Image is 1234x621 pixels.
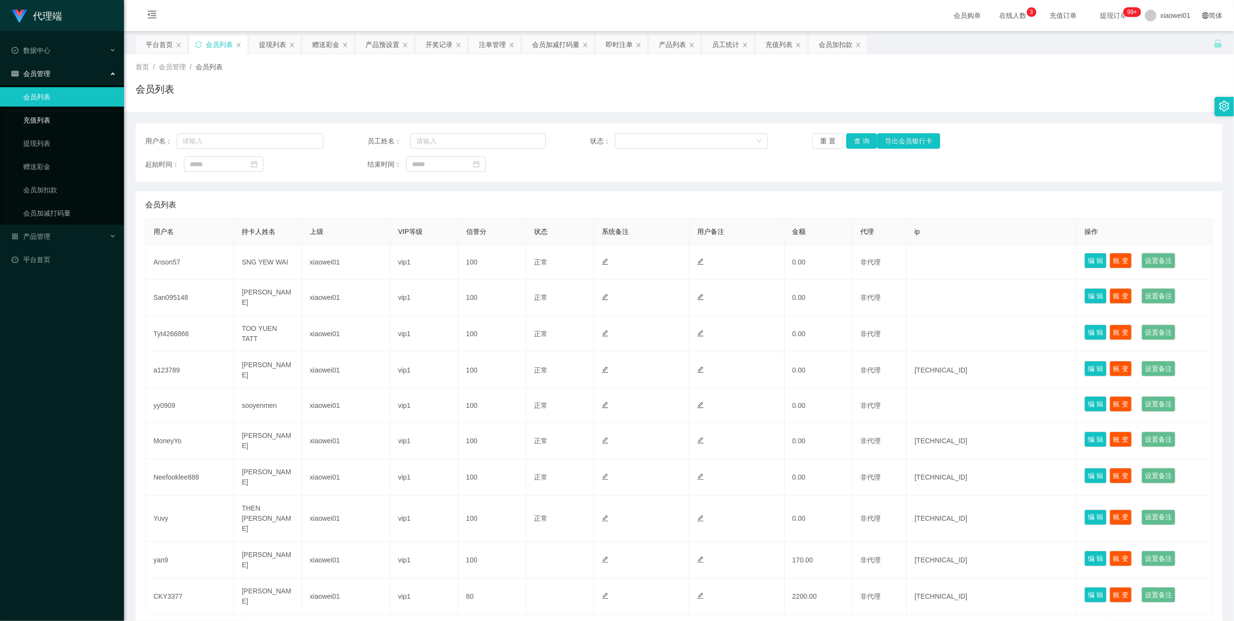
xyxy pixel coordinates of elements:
i: 图标: sync [195,41,202,48]
div: 提现列表 [259,35,286,54]
i: 图标: down [756,138,762,145]
i: 图标: appstore-o [12,233,18,240]
i: 图标: edit [602,366,609,373]
span: 非代理 [860,366,881,374]
button: 编 辑 [1084,468,1107,483]
i: 图标: unlock [1214,39,1222,48]
td: xiaowei01 [302,459,390,496]
span: 非代理 [860,514,881,522]
button: 设置备注 [1142,325,1175,340]
input: 请输入 [177,133,323,149]
button: 账 变 [1110,468,1132,483]
button: 设置备注 [1142,288,1175,304]
i: 图标: edit [602,556,609,563]
button: 设置备注 [1142,587,1175,603]
button: 设置备注 [1142,396,1175,412]
i: 图标: close [855,42,861,48]
button: 账 变 [1110,253,1132,268]
i: 图标: edit [697,556,704,563]
button: 设置备注 [1142,361,1175,376]
i: 图标: edit [602,402,609,408]
button: 编 辑 [1084,325,1107,340]
td: [PERSON_NAME] [234,542,302,578]
td: 0.00 [785,459,853,496]
span: 金额 [792,228,806,235]
a: 会员加减打码量 [23,203,116,223]
span: 提现订单 [1096,12,1132,19]
span: 正常 [534,294,548,301]
span: 会员管理 [159,63,186,71]
span: 非代理 [860,258,881,266]
button: 设置备注 [1142,253,1175,268]
td: CKY3377 [146,578,234,615]
i: 图标: close [795,42,801,48]
i: 图标: close [289,42,295,48]
sup: 3 [1027,7,1036,17]
span: 信誉分 [466,228,487,235]
td: [PERSON_NAME] [234,352,302,388]
td: 100 [458,245,526,279]
a: 充值列表 [23,110,116,130]
td: 100 [458,352,526,388]
td: vip1 [390,245,458,279]
button: 设置备注 [1142,510,1175,525]
span: 状态： [590,136,615,146]
td: 100 [458,279,526,316]
td: xiaowei01 [302,542,390,578]
a: 图标: dashboard平台首页 [12,250,116,269]
span: VIP等级 [398,228,423,235]
span: 用户名： [145,136,177,146]
td: 100 [458,496,526,542]
i: 图标: close [342,42,348,48]
td: xiaowei01 [302,388,390,423]
td: sooyenmen [234,388,302,423]
button: 账 变 [1110,510,1132,525]
td: Yuvy [146,496,234,542]
i: 图标: edit [602,515,609,522]
td: xiaowei01 [302,496,390,542]
span: 代理 [860,228,874,235]
td: xiaowei01 [302,352,390,388]
td: vip1 [390,496,458,542]
button: 账 变 [1110,325,1132,340]
span: ip [914,228,920,235]
i: 图标: setting [1219,101,1230,111]
td: yy0909 [146,388,234,423]
td: 0.00 [785,388,853,423]
td: [PERSON_NAME] [234,459,302,496]
div: 注单管理 [479,35,506,54]
span: 非代理 [860,556,881,564]
td: 100 [458,388,526,423]
i: 图标: edit [697,473,704,480]
span: 非代理 [860,592,881,600]
button: 编 辑 [1084,432,1107,447]
span: 非代理 [860,402,881,409]
button: 重 置 [812,133,843,149]
i: 图标: edit [697,515,704,522]
button: 账 变 [1110,288,1132,304]
span: 起始时间： [145,159,184,170]
td: vip1 [390,459,458,496]
i: 图标: edit [602,330,609,337]
div: 会员列表 [206,35,233,54]
span: 会员管理 [12,70,50,78]
td: 100 [458,316,526,352]
td: 0.00 [785,245,853,279]
div: 开奖记录 [426,35,453,54]
button: 账 变 [1110,396,1132,412]
i: 图标: edit [697,437,704,444]
button: 导出会员银行卡 [877,133,940,149]
div: 即时注单 [606,35,633,54]
span: 会员列表 [196,63,223,71]
td: Neefooklee888 [146,459,234,496]
span: 正常 [534,514,548,522]
i: 图标: close [689,42,695,48]
td: xiaowei01 [302,423,390,459]
span: 在线人数 [995,12,1032,19]
button: 设置备注 [1142,468,1175,483]
a: 会员列表 [23,87,116,107]
td: [PERSON_NAME] [234,279,302,316]
i: 图标: edit [602,258,609,265]
button: 编 辑 [1084,396,1107,412]
p: 3 [1030,7,1033,17]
